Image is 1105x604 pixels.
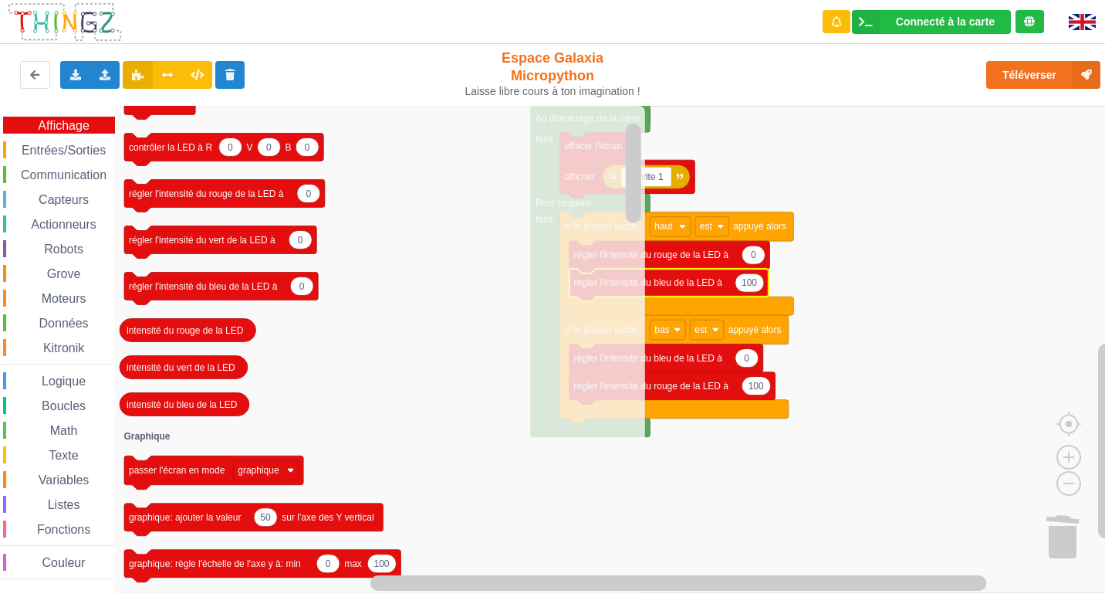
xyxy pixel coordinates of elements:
text: est [694,324,708,335]
text: régler l'intensité du bleu de la LED à [574,353,723,364]
text: Graphique [124,431,171,442]
text: contrôler la LED à R [129,142,212,153]
span: Entrées/Sorties [19,144,108,157]
text: intensité du rouge de la LED [127,325,244,336]
text: appuyé alors [728,324,782,335]
text: 0 [305,142,310,153]
img: gb.png [1069,14,1096,30]
text: 0 [266,142,272,153]
text: est [700,221,713,232]
text: régler l'intensité du rouge de la LED à [129,188,284,199]
text: max [344,558,362,569]
div: Espace Galaxia Micropython [458,49,647,98]
text: effacer l'écran [129,96,187,107]
text: 100 [748,381,764,392]
span: Affichage [35,119,91,132]
text: 50 [260,512,271,523]
text: intensité du bleu de la LED [127,399,238,410]
text: 0 [306,188,311,199]
text: 0 [751,249,756,260]
text: 0 [299,281,305,292]
span: Fonctions [35,523,93,536]
text: régler l'intensité du rouge de la LED à [574,249,729,260]
div: Tu es connecté au serveur de création de Thingz [1015,10,1044,33]
text: passer l'écran en mode [129,465,225,476]
text: appuyé alors [733,221,786,232]
text: 0 [326,558,331,569]
img: thingz_logo.png [7,2,123,42]
span: Boucles [39,399,88,412]
span: Math [48,424,80,437]
text: régler l'intensité du rouge de la LED à [574,381,729,392]
div: Connecté à la carte [896,16,995,27]
text: haut [654,221,673,232]
text: 0 [298,235,303,246]
text: intensité du vert de la LED [127,362,235,373]
text: régler l'intensité du bleu de la LED à [574,277,723,288]
text: graphique: règle l'échelle de l'axe y à: min [129,558,301,569]
text: V [247,142,253,153]
text: sur l'axe des Y vertical [282,512,373,523]
span: Communication [19,168,109,182]
text: régler l'intensité du bleu de la LED à [129,281,278,292]
button: Téléverser [986,61,1100,89]
text: 100 [373,558,389,569]
span: Robots [42,243,86,256]
span: Logique [39,375,88,388]
span: Couleur [40,556,88,569]
text: graphique: ajouter la valeur [129,512,241,523]
span: Kitronik [41,341,86,355]
text: graphique [238,465,279,476]
span: Moteurs [39,292,89,305]
text: 0 [228,142,233,153]
text: bas [654,324,669,335]
span: Listes [46,498,83,511]
span: Actionneurs [29,218,99,231]
span: Capteurs [36,193,91,206]
text: 100 [742,277,757,288]
div: Laisse libre cours à ton imagination ! [458,85,647,98]
span: Grove [45,267,83,280]
text: B [286,142,292,153]
span: Texte [46,449,80,462]
span: Variables [36,473,92,487]
div: Ta base fonctionne bien ! [852,10,1011,34]
text: 0 [744,353,749,364]
text: régler l'intensité du vert de la LED à [129,235,275,246]
span: Données [37,317,91,330]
